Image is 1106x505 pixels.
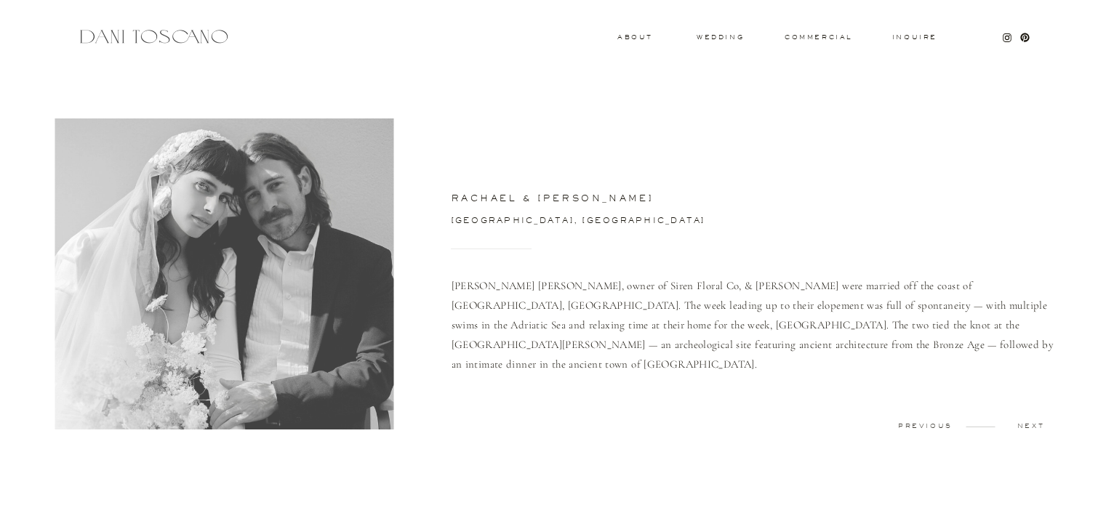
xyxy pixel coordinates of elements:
[891,34,938,41] a: Inquire
[785,34,851,40] a: commercial
[452,276,1067,389] p: [PERSON_NAME] [PERSON_NAME], owner of Siren Floral Co, & [PERSON_NAME] were married off the coast...
[452,217,740,229] a: [GEOGRAPHIC_DATA], [GEOGRAPHIC_DATA]
[697,34,744,39] a: wedding
[889,423,961,429] a: previous
[617,34,649,39] a: About
[452,194,903,207] h3: rachael & [PERSON_NAME]
[995,423,1067,429] a: next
